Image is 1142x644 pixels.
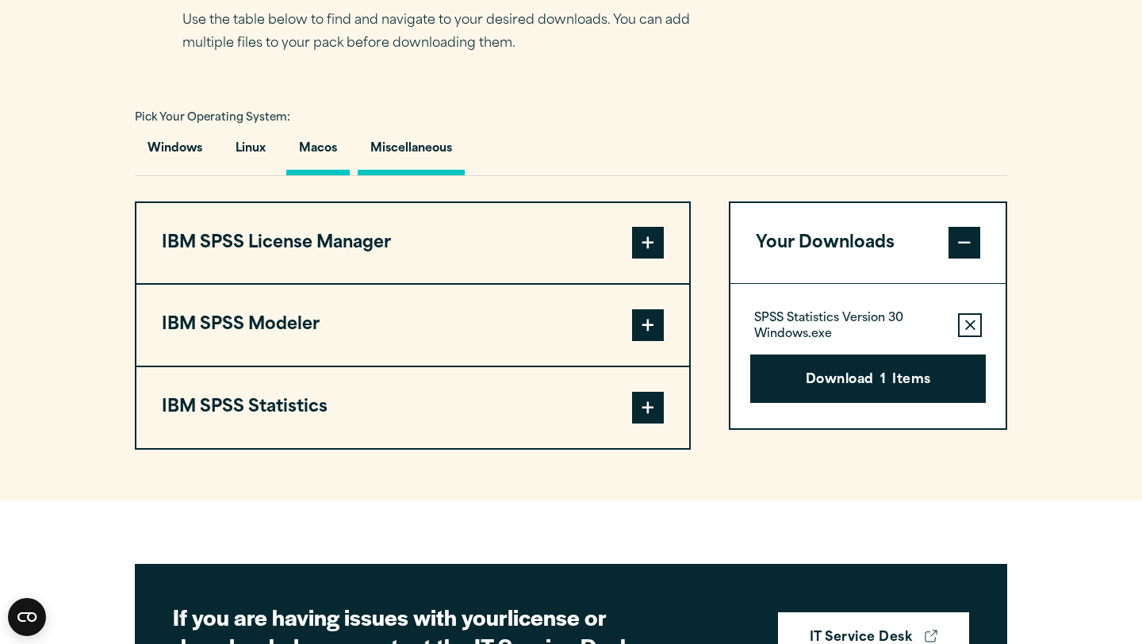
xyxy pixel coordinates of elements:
span: 1 [880,370,886,391]
p: SPSS Statistics Version 30 Windows.exe [754,311,945,343]
button: IBM SPSS License Manager [136,203,689,284]
button: IBM SPSS Statistics [136,367,689,448]
button: Miscellaneous [358,130,465,175]
button: Your Downloads [730,203,1006,284]
button: Windows [135,130,215,175]
button: IBM SPSS Modeler [136,285,689,366]
div: Your Downloads [730,283,1006,428]
span: Pick Your Operating System: [135,113,290,123]
button: Open CMP widget [8,598,46,636]
button: Macos [286,130,350,175]
p: Use the table below to find and navigate to your desired downloads. You can add multiple files to... [182,10,714,56]
button: Linux [223,130,278,175]
button: Download1Items [750,355,986,404]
